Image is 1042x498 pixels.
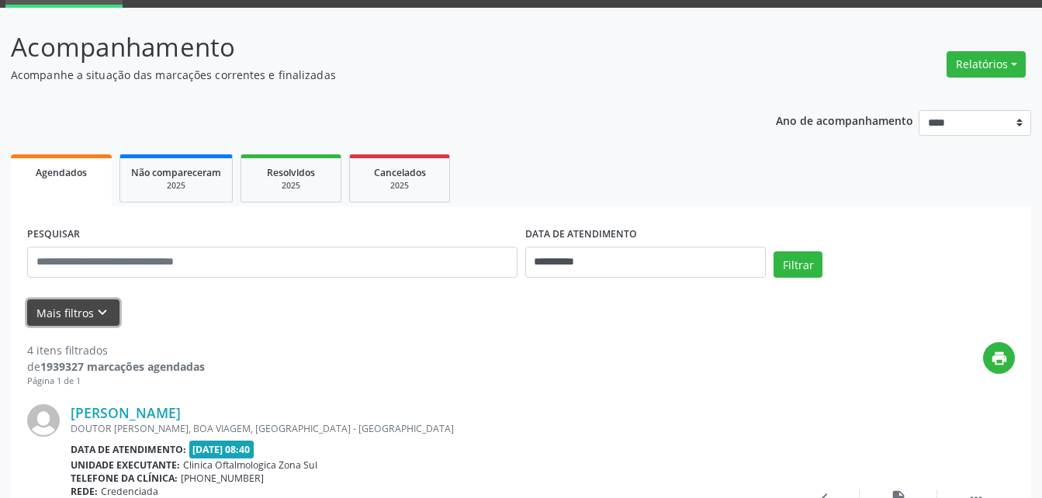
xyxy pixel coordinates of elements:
label: DATA DE ATENDIMENTO [525,223,637,247]
b: Telefone da clínica: [71,472,178,485]
span: [PHONE_NUMBER] [181,472,264,485]
div: 2025 [252,180,330,192]
b: Data de atendimento: [71,443,186,456]
div: 4 itens filtrados [27,342,205,358]
b: Unidade executante: [71,458,180,472]
span: Agendados [36,166,87,179]
i: print [991,350,1008,367]
button: Mais filtroskeyboard_arrow_down [27,299,119,327]
i: keyboard_arrow_down [94,304,111,321]
div: de [27,358,205,375]
div: 2025 [361,180,438,192]
img: img [27,404,60,437]
button: print [983,342,1015,374]
span: Resolvidos [267,166,315,179]
div: Página 1 de 1 [27,375,205,388]
span: Cancelados [374,166,426,179]
p: Acompanhamento [11,28,725,67]
label: PESQUISAR [27,223,80,247]
div: DOUTOR [PERSON_NAME], BOA VIAGEM, [GEOGRAPHIC_DATA] - [GEOGRAPHIC_DATA] [71,422,782,435]
span: [DATE] 08:40 [189,441,254,458]
p: Acompanhe a situação das marcações correntes e finalizadas [11,67,725,83]
button: Filtrar [774,251,822,278]
span: Credenciada [101,485,158,498]
a: [PERSON_NAME] [71,404,181,421]
div: 2025 [131,180,221,192]
b: Rede: [71,485,98,498]
strong: 1939327 marcações agendadas [40,359,205,374]
p: Ano de acompanhamento [776,110,913,130]
span: Não compareceram [131,166,221,179]
button: Relatórios [947,51,1026,78]
span: Clinica Oftalmologica Zona Sul [183,458,317,472]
